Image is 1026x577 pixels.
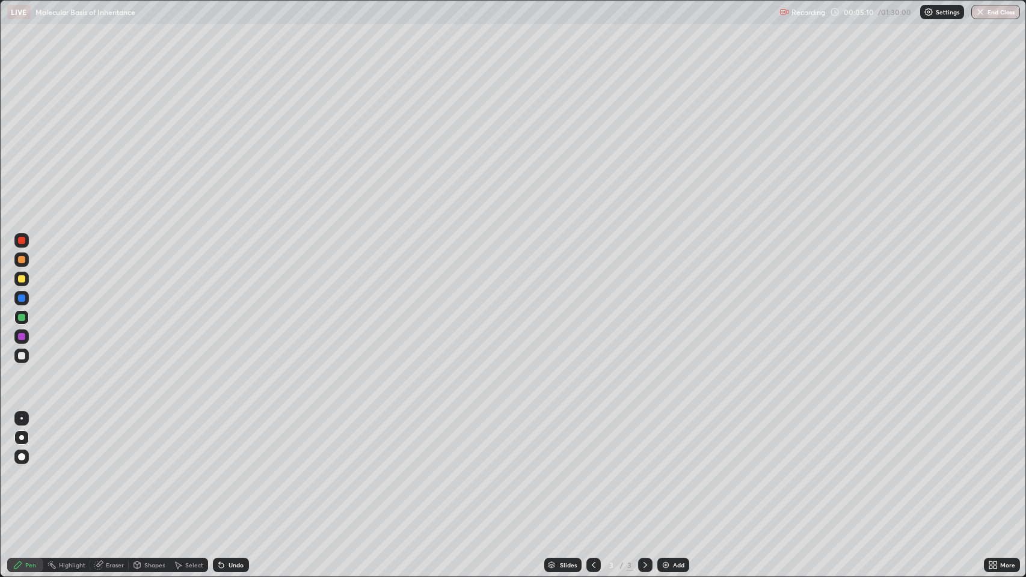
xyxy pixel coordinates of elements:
div: Select [185,562,203,568]
div: Slides [560,562,577,568]
img: recording.375f2c34.svg [779,7,789,17]
div: Undo [229,562,244,568]
p: Molecular Basis of Inheritance [35,7,135,17]
div: Add [673,562,684,568]
div: 3 [606,561,618,569]
img: add-slide-button [661,560,671,570]
div: Eraser [106,562,124,568]
img: class-settings-icons [924,7,933,17]
div: / [620,561,624,569]
button: End Class [971,5,1020,19]
div: Pen [25,562,36,568]
p: Recording [791,8,825,17]
p: Settings [936,9,959,15]
img: end-class-cross [975,7,985,17]
div: Highlight [59,562,85,568]
div: More [1000,562,1015,568]
p: LIVE [11,7,27,17]
div: Shapes [144,562,165,568]
div: 3 [626,560,633,570]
